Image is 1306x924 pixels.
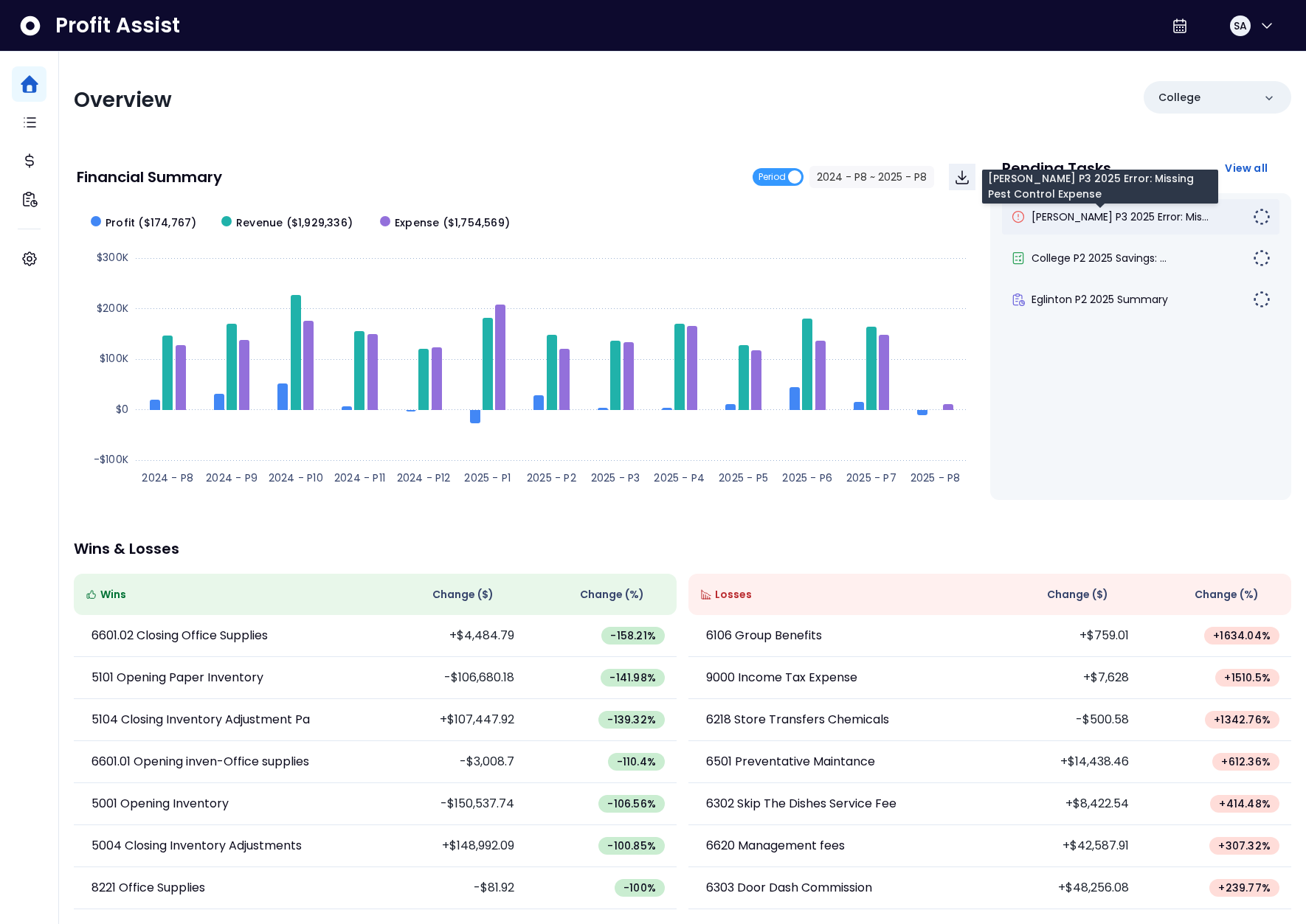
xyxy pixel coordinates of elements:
img: Not yet Started [1253,208,1271,226]
text: 2025 - P3 [591,470,640,485]
button: Download [949,164,975,190]
td: -$81.92 [376,867,526,909]
text: 2024 - P11 [334,470,385,485]
span: + 1634.04 % [1213,628,1271,643]
span: Eglinton P2 2025 Summary [1032,292,1168,307]
span: Period [759,168,786,186]
button: View all [1213,155,1279,181]
td: -$500.58 [990,699,1141,741]
span: -106.56 % [607,796,656,811]
p: 6601.01 Opening inven-Office supplies [91,753,309,771]
td: -$106,680.18 [376,657,526,699]
span: -100.85 % [607,838,656,853]
span: + 414.48 % [1219,796,1271,811]
span: -158.21 % [610,628,656,643]
span: Overview [74,86,172,114]
span: -141.98 % [609,670,656,685]
p: Financial Summary [77,170,222,184]
text: 2025 - P1 [464,470,511,485]
text: $100K [100,351,128,366]
span: -139.32 % [607,712,656,727]
img: Not yet Started [1253,249,1271,267]
td: +$107,447.92 [376,699,526,741]
span: + 1510.5 % [1224,670,1271,685]
p: 8221 Office Supplies [91,879,205,897]
span: Losses [715,587,752,602]
span: Change (%) [1195,587,1259,602]
text: $200K [97,301,128,316]
span: College P2 2025 Savings: ... [1032,251,1167,265]
td: +$7,628 [990,657,1141,699]
td: +$48,256.08 [990,867,1141,909]
span: + 1342.76 % [1214,712,1271,727]
text: -$100K [94,452,128,467]
p: Pending Tasks [1002,161,1111,176]
p: 6501 Preventative Maintance [706,753,875,771]
p: 6601.02 Closing Office Supplies [91,627,268,645]
p: 6218 Store Transfers Chemicals [706,711,889,729]
text: 2024 - P10 [269,470,323,485]
span: + 239.77 % [1218,880,1271,895]
span: SA [1234,18,1247,33]
p: 5001 Opening Inventory [91,795,229,813]
td: +$4,484.79 [376,615,526,657]
td: +$8,422.54 [990,783,1141,825]
span: Change (%) [580,587,644,602]
text: 2025 - P5 [719,470,768,485]
span: Wins [100,587,126,602]
p: 6106 Group Benefits [706,627,822,645]
text: 2025 - P2 [527,470,576,485]
span: [PERSON_NAME] P3 2025 Error: Mis... [1032,209,1209,224]
text: 2025 - P4 [654,470,705,485]
p: 5101 Opening Paper Inventory [91,669,263,687]
span: -110.4 % [617,754,656,769]
img: Not yet Started [1253,291,1271,308]
p: 6620 Management fees [706,837,845,855]
text: $300K [97,250,128,265]
text: $0 [116,402,128,417]
text: 2024 - P9 [206,470,258,485]
span: Profit Assist [55,13,180,39]
span: Change ( $ ) [432,587,494,602]
p: College [1158,90,1200,105]
td: +$14,438.46 [990,741,1141,783]
span: -100 % [623,880,656,895]
span: Revenue ($1,929,336) [236,215,353,231]
button: 2024 - P8 ~ 2025 - P8 [809,166,934,188]
span: Profit ($174,767) [106,215,196,231]
p: 6302 Skip The Dishes Service Fee [706,795,896,813]
p: 5104 Closing Inventory Adjustment Pa [91,711,310,729]
p: Wins & Losses [74,541,1291,556]
span: View all [1225,161,1268,176]
p: 9000 Income Tax Expense [706,669,857,687]
p: 6303 Door Dash Commission [706,879,872,897]
td: +$148,992.09 [376,825,526,867]
text: 2025 - P8 [911,470,961,485]
p: 5004 Closing Inventory Adjustments [91,837,302,855]
td: -$3,008.7 [376,741,526,783]
td: +$42,587.91 [990,825,1141,867]
span: + 612.36 % [1221,754,1271,769]
text: 2025 - P7 [846,470,896,485]
span: Expense ($1,754,569) [395,215,510,231]
span: + 307.32 % [1218,838,1271,853]
text: 2025 - P6 [782,470,832,485]
td: -$150,537.74 [376,783,526,825]
span: Change ( $ ) [1047,587,1108,602]
td: +$759.01 [990,615,1141,657]
text: 2024 - P12 [397,470,451,485]
text: 2024 - P8 [142,470,193,485]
